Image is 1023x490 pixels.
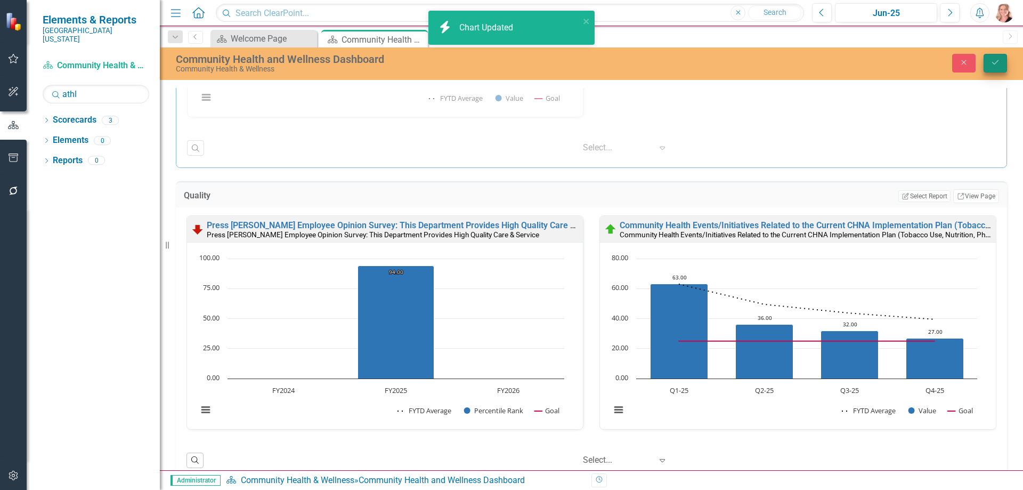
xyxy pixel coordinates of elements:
[102,116,119,125] div: 3
[186,215,583,430] div: Double-Click to Edit
[948,406,973,415] button: Show Goal
[203,343,220,352] text: 25.00
[835,3,937,22] button: Jun-25
[198,403,213,417] button: View chart menu, Chart
[359,475,525,485] div: Community Health and Wellness Dashboard
[672,274,687,281] text: 63.00
[677,339,937,343] g: Goal, series 3 of 3. Line with 4 data points.
[203,313,220,323] text: 50.00
[43,85,149,103] input: Search Below...
[821,331,879,379] path: Q3-25, 32. Value.
[199,253,220,262] text: 100.00
[612,343,628,352] text: 20.00
[191,223,204,236] img: Below Plan
[203,283,220,292] text: 75.00
[207,220,606,230] a: Press [PERSON_NAME] Employee Opinion Survey: This Department Provides High Quality Care & Service
[898,190,950,202] button: Select Report
[599,215,996,430] div: Double-Click to Edit
[43,60,149,72] a: Community Health & Wellness
[908,406,936,415] button: Show Value
[842,406,897,415] button: Show FYTD Average
[207,230,539,239] small: Press [PERSON_NAME] Employee Opinion Survey: This Department Provides High Quality Care & Service
[755,385,774,395] text: Q2-25
[464,406,524,415] button: Show Percentile Rank
[207,373,220,382] text: 0.00
[88,156,105,165] div: 0
[534,406,559,415] button: Show Goal
[94,136,111,145] div: 0
[612,283,628,292] text: 60.00
[748,5,801,20] button: Search
[583,15,590,27] button: close
[231,32,314,45] div: Welcome Page
[843,320,857,328] text: 32.00
[736,325,793,379] path: Q2-25, 36. Value.
[53,155,83,167] a: Reports
[216,4,804,22] input: Search ClearPoint...
[272,385,295,395] text: FY2024
[953,189,999,203] a: View Page
[612,253,628,262] text: 80.00
[358,266,434,379] path: FY2025, 94. Percentile Rank.
[241,475,354,485] a: Community Health & Wellness
[612,313,628,323] text: 40.00
[925,385,944,395] text: Q4-25
[176,53,642,65] div: Community Health and Wellness Dashboard
[995,3,1014,22] img: Tiffany LaCoste
[651,284,708,379] path: Q1-25, 63. Value.
[497,385,519,395] text: FY2026
[342,33,425,46] div: Community Health and Wellness Dashboard
[5,12,24,30] img: ClearPoint Strategy
[651,284,964,379] g: Value, series 2 of 3. Bar series with 4 bars.
[389,268,403,276] text: 94.00
[43,13,149,26] span: Elements & Reports
[176,65,642,73] div: Community Health & Wellness
[605,253,990,427] div: Chart. Highcharts interactive chart.
[385,385,407,395] text: FY2025
[43,26,149,44] small: [GEOGRAPHIC_DATA][US_STATE]
[184,191,354,200] h3: Quality
[192,253,578,427] div: Chart. Highcharts interactive chart.
[283,258,398,262] g: Goal, series 3 of 3. Line with 3 data points.
[615,373,628,382] text: 0.00
[53,134,88,147] a: Elements
[928,328,943,335] text: 27.00
[397,406,452,415] button: Show FYTD Average
[170,475,221,486] span: Administrator
[283,264,398,268] g: FYTD Average, series 1 of 3. Line with 3 data points.
[213,32,314,45] a: Welcome Page
[226,475,583,487] div: »
[604,223,617,236] img: On Target
[605,253,983,427] svg: Interactive chart
[459,22,516,34] div: Chart Updated
[283,259,508,379] g: Percentile Rank, series 2 of 3. Bar series with 3 bars.
[758,314,772,322] text: 36.00
[670,385,688,395] text: Q1-25
[611,403,626,417] button: View chart menu, Chart
[764,8,786,17] span: Search
[53,114,96,126] a: Scorecards
[839,7,933,20] div: Jun-25
[840,385,859,395] text: Q3-25
[192,253,570,427] svg: Interactive chart
[906,339,964,379] path: Q4-25, 27. Value.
